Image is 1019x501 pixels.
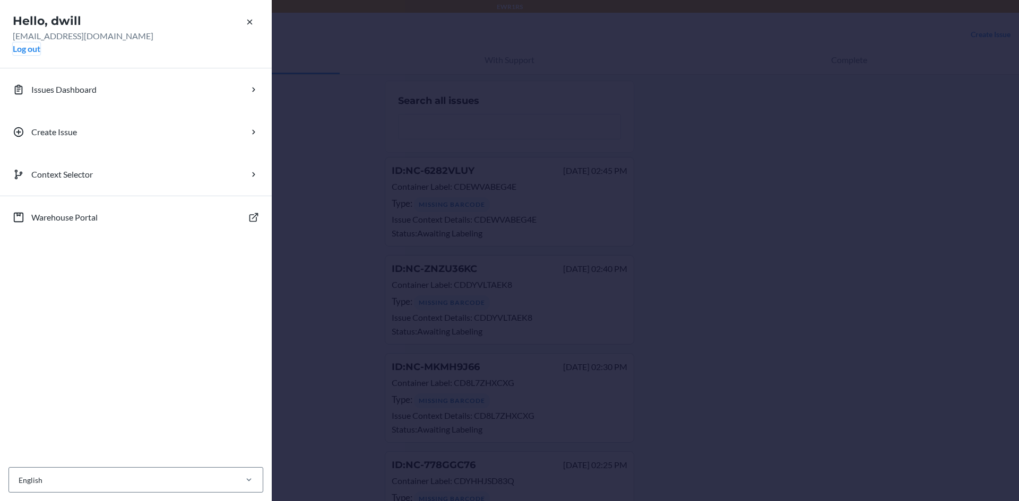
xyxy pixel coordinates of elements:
[19,474,42,486] div: English
[13,30,259,42] p: [EMAIL_ADDRESS][DOMAIN_NAME]
[31,168,93,181] p: Context Selector
[13,42,40,55] button: Log out
[13,13,259,30] h2: Hello, dwill
[31,126,77,138] p: Create Issue
[31,211,98,224] p: Warehouse Portal
[18,474,19,486] input: English
[31,83,97,96] p: Issues Dashboard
